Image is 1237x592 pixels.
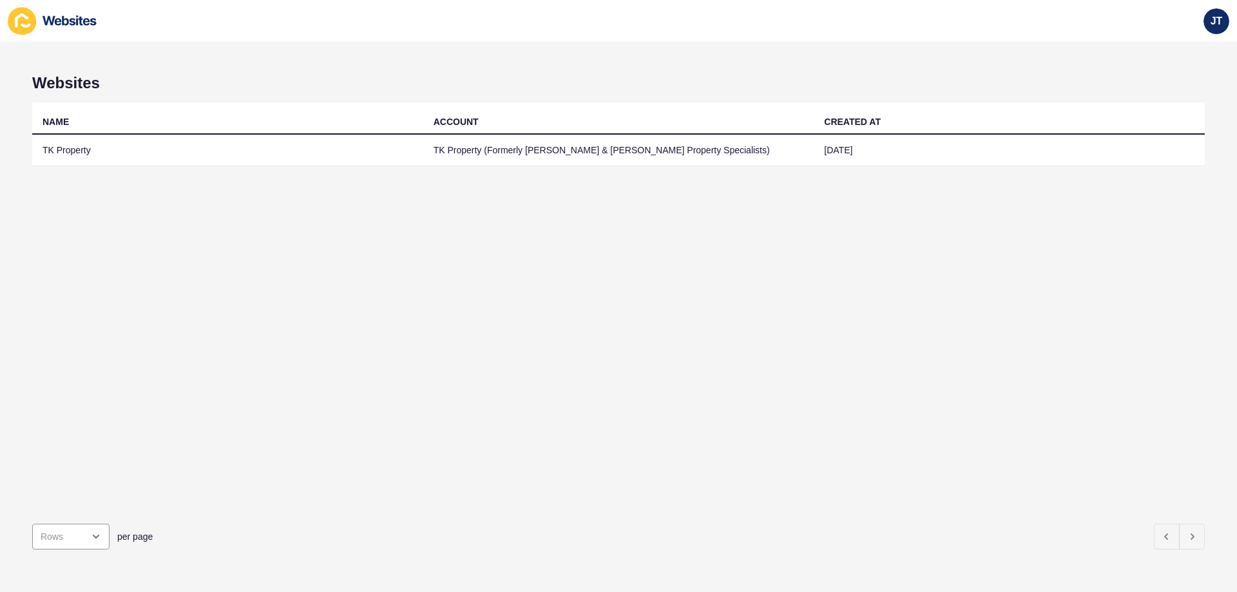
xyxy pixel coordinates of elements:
[32,74,1205,92] h1: Websites
[43,115,69,128] div: NAME
[32,135,423,166] td: TK Property
[423,135,814,166] td: TK Property (Formerly [PERSON_NAME] & [PERSON_NAME] Property Specialists)
[117,530,153,543] span: per page
[824,115,881,128] div: CREATED AT
[814,135,1205,166] td: [DATE]
[1211,15,1223,28] span: JT
[32,524,110,549] div: open menu
[434,115,479,128] div: ACCOUNT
